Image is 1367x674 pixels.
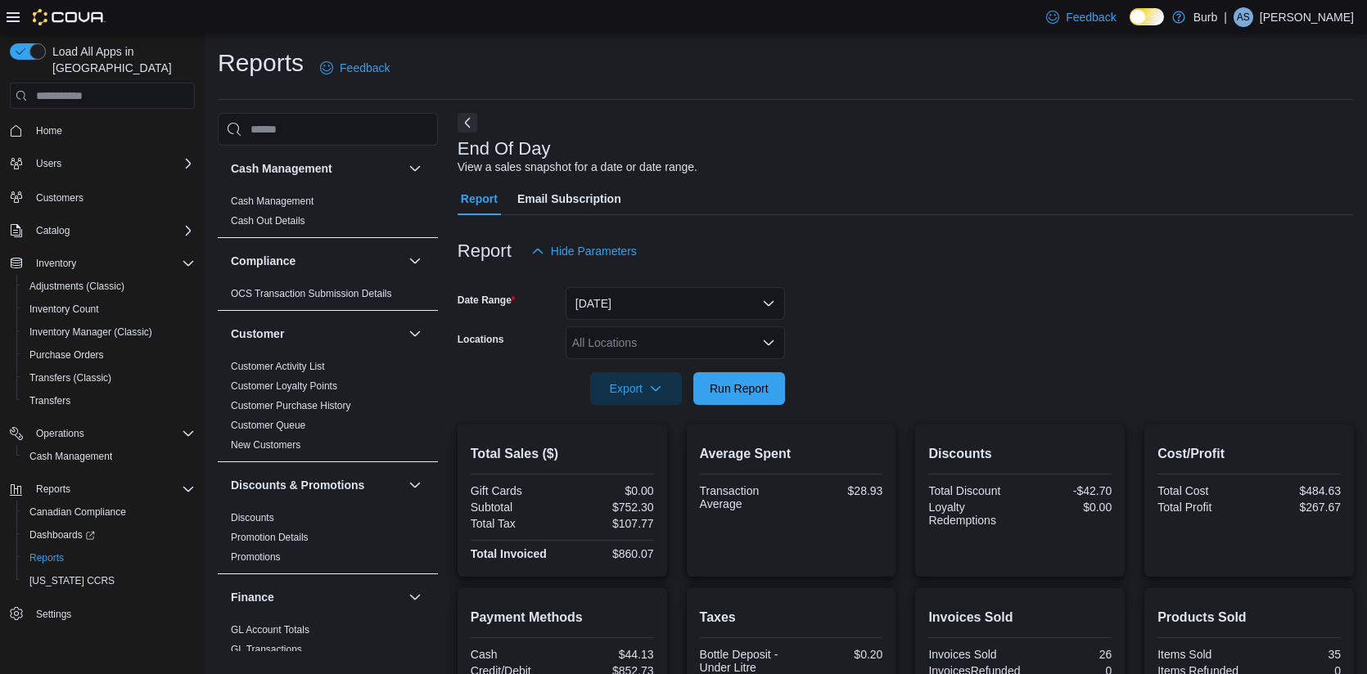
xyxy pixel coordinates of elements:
button: [US_STATE] CCRS [16,569,201,592]
a: Promotions [231,551,281,563]
button: Transfers [16,389,201,412]
span: Settings [36,608,71,621]
div: Transaction Average [700,484,788,510]
span: Washington CCRS [23,571,195,591]
button: Inventory [3,252,201,275]
a: Home [29,121,69,141]
span: Users [36,157,61,170]
button: Hide Parameters [525,235,643,267]
button: Inventory Manager (Classic) [16,321,201,344]
div: View a sales snapshot for a date or date range. [458,159,697,176]
button: Discounts & Promotions [231,477,402,493]
button: Compliance [231,253,402,269]
span: Feedback [340,60,390,76]
div: Total Tax [471,517,559,530]
img: Cova [33,9,106,25]
button: Transfers (Classic) [16,366,201,389]
button: Cash Management [405,159,425,178]
div: Loyalty Redemptions [928,501,1017,527]
span: Run Report [710,380,769,397]
a: Cash Management [23,447,119,466]
span: GL Transactions [231,643,302,656]
span: Inventory [36,257,76,270]
h3: End Of Day [458,139,551,159]
span: Catalog [36,224,70,237]
a: Customer Purchase History [231,400,351,411]
h3: Report [458,241,512,261]
button: Operations [3,422,201,445]
button: Users [3,152,201,175]
button: Users [29,154,68,173]
h2: Discounts [928,444,1112,464]
span: Home [29,120,195,141]
div: $0.00 [1023,501,1112,514]
div: $0.00 [566,484,654,497]
span: Catalog [29,221,195,240]
button: Customer [405,324,425,344]
p: Burb [1193,7,1218,27]
div: Discounts & Promotions [218,508,438,573]
button: [DATE] [566,287,785,320]
span: Customer Activity List [231,360,325,373]
div: $267.67 [1252,501,1341,514]
span: Hide Parameters [551,243,637,259]
button: Customers [3,185,201,209]
div: $752.30 [566,501,654,514]
h2: Total Sales ($) [471,444,654,464]
button: Reports [29,479,77,499]
div: Alex Specht [1234,7,1253,27]
a: [US_STATE] CCRS [23,571,121,591]
span: Inventory Count [23,299,195,319]
h3: Discounts & Promotions [231,477,364,493]
a: Dashboards [23,525,102,545]
span: Discounts [231,511,274,524]
a: Inventory Manager (Classic) [23,322,159,342]
button: Inventory Count [16,298,201,321]
h2: Invoices Sold [928,608,1112,627]
div: $107.77 [566,517,654,530]
a: Dashboards [16,523,201,546]
a: Customer Loyalty Points [231,380,337,392]
a: Canadian Compliance [23,502,133,522]
label: Locations [458,333,504,346]
span: Settings [29,604,195,624]
a: Promotion Details [231,532,309,543]
button: Cash Management [231,160,402,177]
span: Transfers (Classic) [29,371,111,384]
span: Load All Apps in [GEOGRAPHIC_DATA] [46,43,195,76]
a: New Customers [231,439,300,451]
button: Inventory [29,254,83,273]
div: $44.13 [566,648,654,661]
a: Customer Activity List [231,361,325,372]
div: Items Sold [1157,648,1246,661]
a: GL Account Totals [231,624,309,636]
button: Adjustments (Classic) [16,275,201,298]
a: Cash Management [231,195,314,207]
a: OCS Transaction Submission Details [231,288,392,299]
span: Cash Out Details [231,214,305,227]
span: Dark Mode [1130,25,1130,26]
div: $484.63 [1252,484,1341,497]
h3: Compliance [231,253,296,269]
button: Catalog [3,219,201,242]
div: 26 [1023,648,1112,661]
div: -$42.70 [1023,484,1112,497]
span: Promotions [231,550,281,564]
a: Feedback [1040,1,1122,34]
a: GL Transactions [231,644,302,655]
div: Cash [471,648,559,661]
span: Operations [29,424,195,443]
a: Transfers [23,391,77,411]
span: Transfers [23,391,195,411]
h3: Customer [231,326,284,342]
span: Customers [36,191,83,204]
span: [US_STATE] CCRS [29,574,115,587]
span: Cash Management [23,447,195,466]
div: Subtotal [471,501,559,514]
a: Customer Queue [231,420,305,431]
a: Settings [29,604,78,624]
div: Customer [218,357,438,461]
button: Reports [3,478,201,501]
button: Purchase Orders [16,344,201,366]
span: Home [36,124,62,137]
